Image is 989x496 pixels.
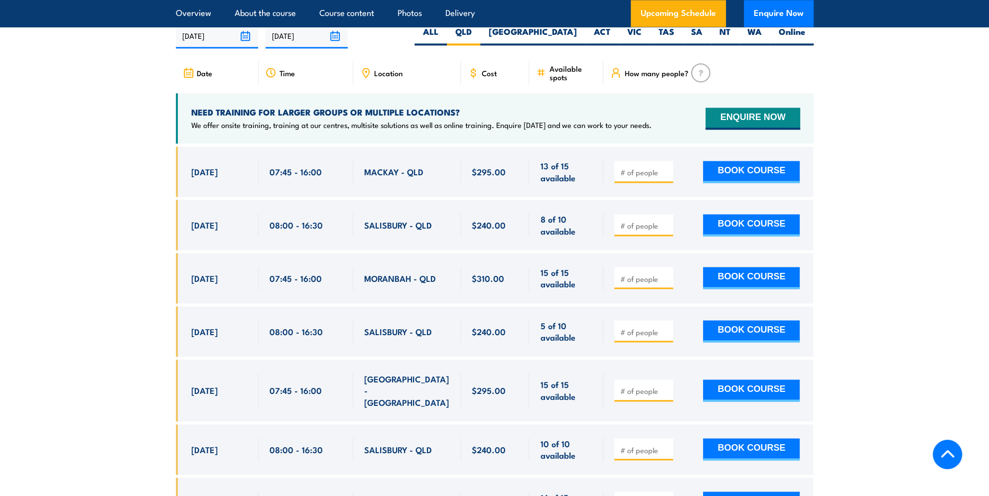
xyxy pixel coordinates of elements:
span: [DATE] [191,219,218,231]
span: How many people? [624,69,688,77]
span: [DATE] [191,272,218,284]
span: 07:45 - 16:00 [270,384,322,396]
label: QLD [447,26,480,45]
span: 8 of 10 available [540,213,592,237]
span: 08:00 - 16:30 [270,219,323,231]
input: # of people [620,445,670,455]
label: Online [770,26,814,45]
label: SA [683,26,711,45]
span: SALISBURY - QLD [364,444,432,455]
input: From date [176,23,258,48]
button: ENQUIRE NOW [706,108,800,129]
button: BOOK COURSE [703,214,800,236]
span: Location [374,69,403,77]
span: [DATE] [191,444,218,455]
label: ACT [585,26,619,45]
span: 5 of 10 available [540,320,592,343]
span: 15 of 15 available [540,266,592,290]
span: MORANBAH - QLD [364,272,436,284]
button: BOOK COURSE [703,267,800,289]
label: WA [739,26,770,45]
span: 08:00 - 16:30 [270,326,323,337]
span: Available spots [549,64,596,81]
span: MACKAY - QLD [364,166,424,177]
button: BOOK COURSE [703,438,800,460]
span: $295.00 [472,166,506,177]
button: BOOK COURSE [703,379,800,401]
button: BOOK COURSE [703,320,800,342]
span: 13 of 15 available [540,160,592,183]
span: [DATE] [191,384,218,396]
h4: NEED TRAINING FOR LARGER GROUPS OR MULTIPLE LOCATIONS? [191,107,652,118]
span: $240.00 [472,326,506,337]
span: SALISBURY - QLD [364,326,432,337]
span: $310.00 [472,272,504,284]
span: SALISBURY - QLD [364,219,432,231]
span: 10 of 10 available [540,438,592,461]
input: # of people [620,274,670,284]
input: # of people [620,386,670,396]
span: Time [280,69,295,77]
span: [GEOGRAPHIC_DATA] - [GEOGRAPHIC_DATA] [364,373,450,408]
span: 07:45 - 16:00 [270,272,322,284]
label: TAS [650,26,683,45]
span: $240.00 [472,444,506,455]
input: # of people [620,221,670,231]
span: 15 of 15 available [540,378,592,402]
label: NT [711,26,739,45]
input: To date [266,23,348,48]
label: ALL [415,26,447,45]
span: Cost [482,69,497,77]
p: We offer onsite training, training at our centres, multisite solutions as well as online training... [191,120,652,130]
span: Date [197,69,212,77]
span: $295.00 [472,384,506,396]
label: VIC [619,26,650,45]
input: # of people [620,167,670,177]
button: BOOK COURSE [703,161,800,183]
span: [DATE] [191,326,218,337]
span: [DATE] [191,166,218,177]
span: 08:00 - 16:30 [270,444,323,455]
span: $240.00 [472,219,506,231]
label: [GEOGRAPHIC_DATA] [480,26,585,45]
span: 07:45 - 16:00 [270,166,322,177]
input: # of people [620,327,670,337]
